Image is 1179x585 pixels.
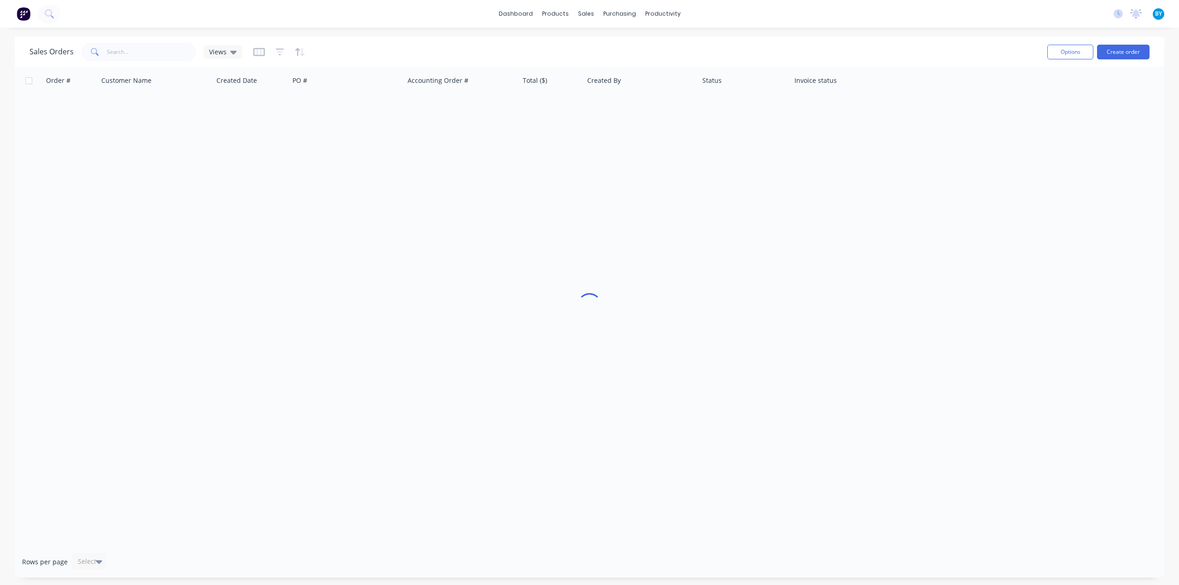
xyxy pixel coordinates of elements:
[537,7,573,21] div: products
[78,557,102,566] div: Select...
[209,47,227,57] span: Views
[408,76,468,85] div: Accounting Order #
[29,47,74,56] h1: Sales Orders
[1047,45,1093,59] button: Options
[1097,45,1150,59] button: Create order
[587,76,621,85] div: Created By
[107,43,197,61] input: Search...
[641,7,685,21] div: productivity
[101,76,152,85] div: Customer Name
[523,76,547,85] div: Total ($)
[22,557,68,567] span: Rows per page
[46,76,70,85] div: Order #
[292,76,307,85] div: PO #
[794,76,837,85] div: Invoice status
[573,7,599,21] div: sales
[494,7,537,21] a: dashboard
[17,7,30,21] img: Factory
[216,76,257,85] div: Created Date
[599,7,641,21] div: purchasing
[702,76,722,85] div: Status
[1155,10,1162,18] span: BY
